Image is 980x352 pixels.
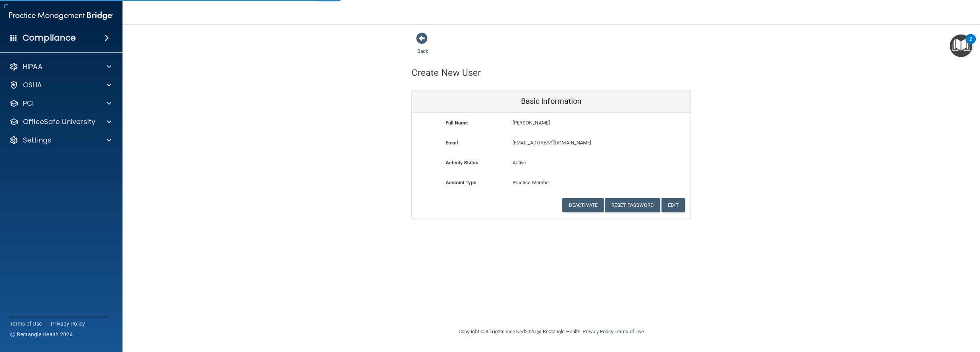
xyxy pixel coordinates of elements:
[513,158,590,167] p: Active
[412,68,481,78] h4: Create New User
[513,178,590,187] p: Practice Member
[969,39,972,49] div: 2
[9,136,111,145] a: Settings
[513,118,635,128] p: [PERSON_NAME]
[562,198,604,212] button: Deactivate
[23,136,51,145] p: Settings
[9,62,111,71] a: HIPAA
[605,198,660,212] button: Reset Password
[446,140,458,146] b: Email
[446,160,479,165] b: Activity Status
[23,99,34,108] p: PCI
[513,138,635,147] p: [EMAIL_ADDRESS][DOMAIN_NAME]
[51,320,85,327] a: Privacy Policy
[950,34,972,57] button: Open Resource Center, 2 new notifications
[9,8,113,23] img: PMB logo
[446,180,476,185] b: Account Type
[583,329,613,334] a: Privacy Policy
[9,80,111,90] a: OSHA
[9,99,111,108] a: PCI
[446,120,468,126] b: Full Name
[412,90,691,113] div: Basic Information
[23,33,76,43] h4: Compliance
[9,117,111,126] a: OfficeSafe University
[23,80,42,90] p: OSHA
[661,198,685,212] button: Edit
[614,329,644,334] a: Terms of Use
[417,39,428,54] a: Back
[10,320,42,327] a: Terms of Use
[412,319,691,344] div: Copyright © All rights reserved 2025 @ Rectangle Health | |
[23,117,95,126] p: OfficeSafe University
[23,62,42,71] p: HIPAA
[10,331,73,338] span: Ⓒ Rectangle Health 2024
